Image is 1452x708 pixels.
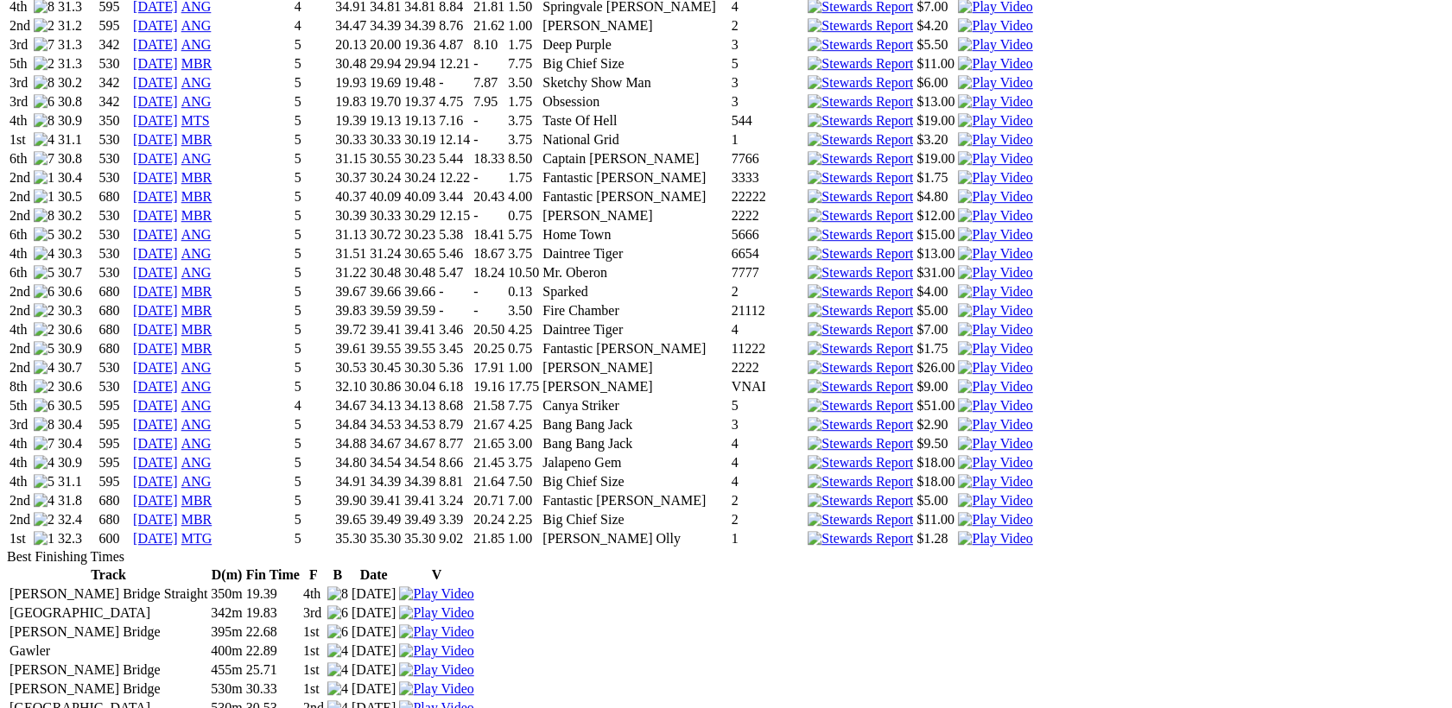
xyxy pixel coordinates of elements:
[507,112,540,130] td: 3.75
[57,55,97,73] td: 31.3
[133,94,178,109] a: [DATE]
[916,93,955,111] td: $13.00
[34,189,54,205] img: 1
[958,398,1032,413] a: View replay
[181,417,212,432] a: ANG
[472,74,505,92] td: 7.87
[958,170,1032,185] a: View replay
[438,55,471,73] td: 12.21
[958,37,1032,53] img: Play Video
[958,474,1032,489] a: View replay
[958,265,1032,281] img: Play Video
[958,75,1032,91] img: Play Video
[438,17,471,35] td: 8.76
[958,436,1032,451] a: View replay
[181,18,212,33] a: ANG
[958,303,1032,318] a: View replay
[958,284,1032,299] a: View replay
[369,93,402,111] td: 19.70
[958,284,1032,300] img: Play Video
[133,37,178,52] a: [DATE]
[958,94,1032,109] a: View replay
[958,455,1032,470] a: View replay
[958,227,1032,242] a: View replay
[334,55,367,73] td: 30.48
[916,112,955,130] td: $19.00
[958,474,1032,490] img: Play Video
[542,93,728,111] td: Obsession
[9,150,31,168] td: 6th
[808,170,913,186] img: Stewards Report
[133,436,178,451] a: [DATE]
[808,322,913,338] img: Stewards Report
[808,417,913,433] img: Stewards Report
[133,56,178,71] a: [DATE]
[34,265,54,281] img: 5
[327,586,348,602] img: 8
[916,17,955,35] td: $4.20
[181,208,212,223] a: MBR
[181,94,212,109] a: ANG
[399,605,473,621] img: Play Video
[507,17,540,35] td: 1.00
[133,18,178,33] a: [DATE]
[181,512,212,527] a: MBR
[9,36,31,54] td: 3rd
[399,643,473,658] a: View replay
[181,379,212,394] a: ANG
[958,208,1032,224] img: Play Video
[334,17,367,35] td: 34.47
[399,605,473,620] a: View replay
[133,246,178,261] a: [DATE]
[34,151,54,167] img: 7
[327,681,348,697] img: 4
[808,531,913,547] img: Stewards Report
[958,531,1032,546] a: View replay
[399,662,473,677] a: View replay
[399,624,473,640] img: Play Video
[958,132,1032,147] a: View replay
[181,265,212,280] a: ANG
[181,246,212,261] a: ANG
[34,18,54,34] img: 2
[507,93,540,111] td: 1.75
[958,113,1032,129] img: Play Video
[808,208,913,224] img: Stewards Report
[98,55,131,73] td: 530
[98,112,131,130] td: 350
[507,55,540,73] td: 7.75
[403,17,436,35] td: 34.39
[472,55,505,73] td: -
[181,474,212,489] a: ANG
[399,662,473,678] img: Play Video
[98,74,131,92] td: 342
[958,341,1032,357] img: Play Video
[181,170,212,185] a: MBR
[133,379,178,394] a: [DATE]
[958,94,1032,110] img: Play Video
[181,56,212,71] a: MBR
[334,74,367,92] td: 19.93
[808,246,913,262] img: Stewards Report
[958,512,1032,527] a: View replay
[133,303,178,318] a: [DATE]
[294,112,333,130] td: 5
[181,151,212,166] a: ANG
[334,131,367,149] td: 30.33
[958,360,1032,376] img: Play Video
[9,131,31,149] td: 1st
[808,265,913,281] img: Stewards Report
[399,681,473,697] img: Play Video
[403,36,436,54] td: 19.36
[98,131,131,149] td: 530
[438,93,471,111] td: 4.75
[958,246,1032,261] a: View replay
[542,112,728,130] td: Taste Of Hell
[472,93,505,111] td: 7.95
[958,132,1032,148] img: Play Video
[133,474,178,489] a: [DATE]
[181,341,212,356] a: MBR
[133,493,178,508] a: [DATE]
[327,643,348,659] img: 4
[808,94,913,110] img: Stewards Report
